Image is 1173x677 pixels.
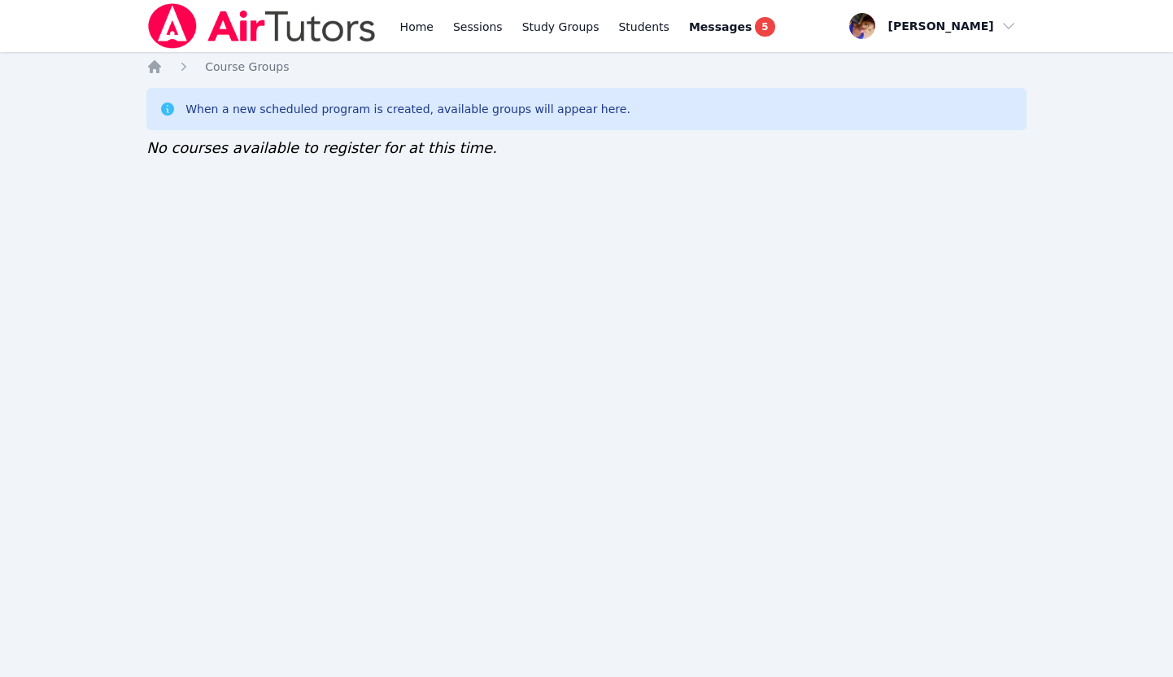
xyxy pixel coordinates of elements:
span: 5 [755,17,774,37]
span: Course Groups [205,60,289,73]
a: Course Groups [205,59,289,75]
img: Air Tutors [146,3,377,49]
nav: Breadcrumb [146,59,1027,75]
div: When a new scheduled program is created, available groups will appear here. [185,101,630,117]
span: Messages [689,19,752,35]
span: No courses available to register for at this time. [146,139,497,156]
